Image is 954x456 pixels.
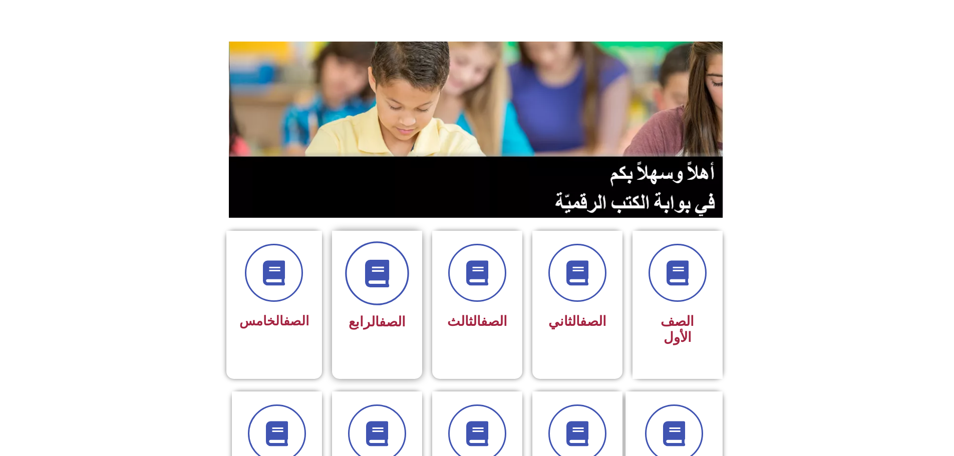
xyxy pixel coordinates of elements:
a: الصف [580,313,606,329]
a: الصف [379,314,406,330]
span: الرابع [349,314,406,330]
a: الصف [481,313,507,329]
span: الثالث [447,313,507,329]
span: الثاني [548,313,606,329]
span: الصف الأول [661,313,694,345]
a: الصف [283,313,309,328]
span: الخامس [239,313,309,328]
